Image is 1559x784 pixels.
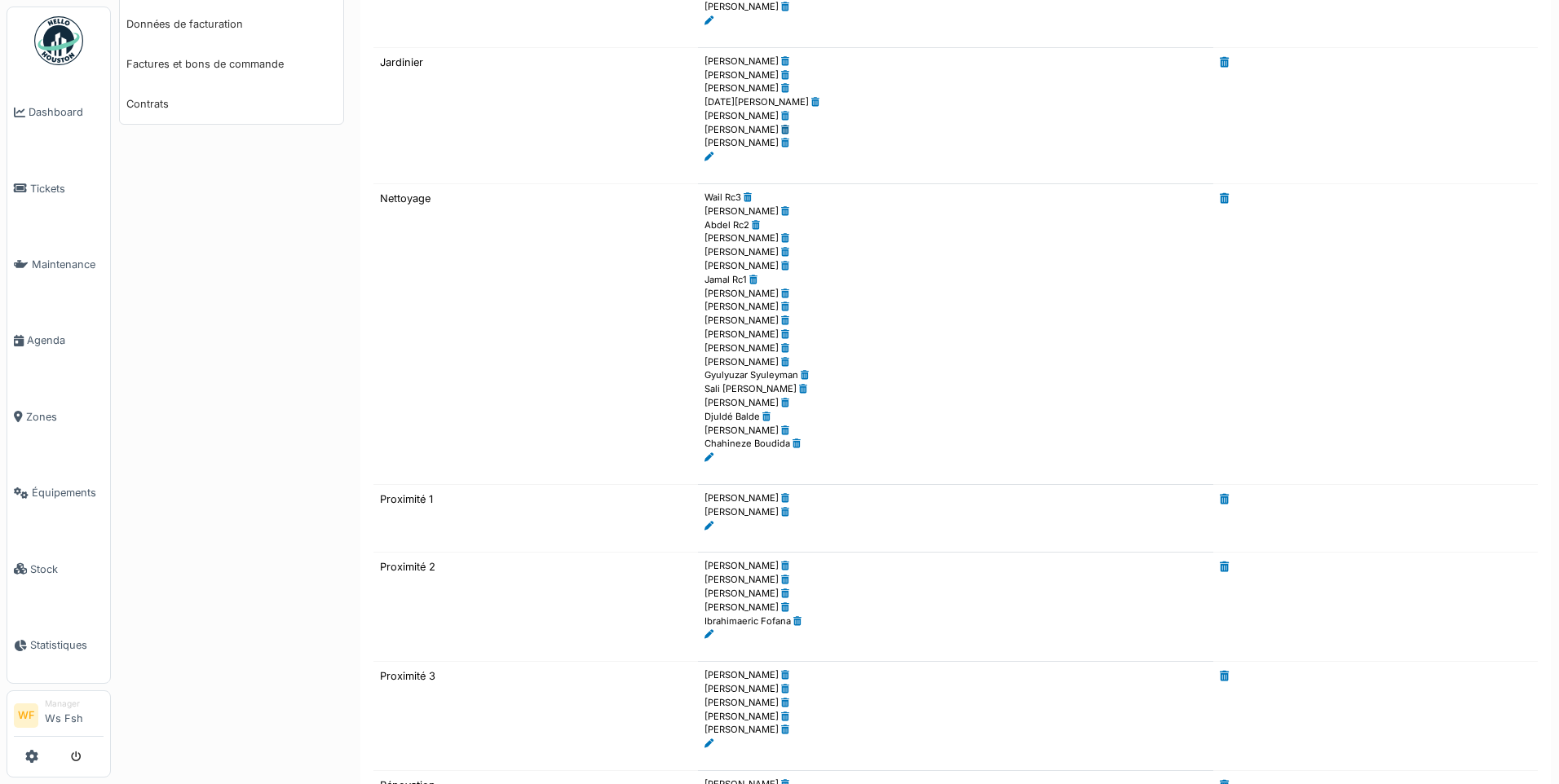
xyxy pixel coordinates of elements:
a: Stock [7,531,110,606]
span: Maintenance [32,257,104,272]
td: Proximité 3 [373,662,698,771]
a: WF ManagerWs Fsh [14,698,104,737]
li: [PERSON_NAME] [704,601,1207,614]
span: Dashboard [29,104,104,120]
td: Nettoyage [373,184,698,485]
a: Statistiques [7,607,110,683]
span: Stock [30,562,104,577]
a: Dashboard [7,74,110,150]
a: Données de facturation [120,4,343,44]
li: [PERSON_NAME] [704,205,1207,218]
li: Sali [PERSON_NAME] [704,382,1207,396]
li: [PERSON_NAME] [704,259,1207,273]
div: Manager [45,698,104,710]
li: [PERSON_NAME] [704,710,1207,724]
span: Tickets [30,181,104,196]
a: Maintenance [7,227,110,302]
li: [PERSON_NAME] [704,723,1207,737]
li: [PERSON_NAME] [704,505,1207,519]
li: [PERSON_NAME] [704,328,1207,341]
li: [PERSON_NAME] [704,491,1207,505]
li: [PERSON_NAME] [704,341,1207,355]
li: [PERSON_NAME] [704,559,1207,573]
li: [PERSON_NAME] [704,355,1207,369]
li: [PERSON_NAME] [704,231,1207,245]
span: Agenda [27,333,104,348]
td: Proximité 2 [373,553,698,662]
a: Tickets [7,150,110,226]
li: [PERSON_NAME] [704,314,1207,328]
li: Djuldé Balde [704,410,1207,424]
li: Ws Fsh [45,698,104,733]
a: Zones [7,379,110,455]
li: [PERSON_NAME] [704,587,1207,601]
li: [PERSON_NAME] [704,287,1207,301]
li: Gyulyuzar Syuleyman [704,368,1207,382]
li: [PERSON_NAME] [704,55,1207,68]
li: [PERSON_NAME] [704,81,1207,95]
li: [PERSON_NAME] [704,696,1207,710]
li: [PERSON_NAME] [704,668,1207,682]
li: [PERSON_NAME] [704,109,1207,123]
li: [PERSON_NAME] [704,136,1207,150]
img: Badge_color-CXgf-gQk.svg [34,16,83,65]
li: [PERSON_NAME] [704,424,1207,438]
li: Wail Rc3 [704,191,1207,205]
a: Contrats [120,84,343,124]
li: WF [14,703,38,728]
span: Zones [26,409,104,425]
li: [PERSON_NAME] [704,573,1207,587]
li: [PERSON_NAME] [704,396,1207,410]
li: Abdel Rc2 [704,218,1207,232]
td: Jardinier [373,47,698,183]
li: [PERSON_NAME] [704,682,1207,696]
li: [PERSON_NAME] [704,300,1207,314]
li: Ibrahimaeric Fofana [704,614,1207,628]
li: Chahineze Boudida [704,437,1207,451]
li: [PERSON_NAME] [704,123,1207,137]
li: [PERSON_NAME] [704,68,1207,82]
span: Équipements [32,485,104,500]
li: Jamal Rc1 [704,273,1207,287]
a: Agenda [7,302,110,378]
li: [PERSON_NAME] [704,245,1207,259]
a: Équipements [7,455,110,531]
span: Statistiques [30,637,104,653]
td: Proximité 1 [373,485,698,553]
li: [DATE][PERSON_NAME] [704,95,1207,109]
a: Factures et bons de commande [120,44,343,84]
